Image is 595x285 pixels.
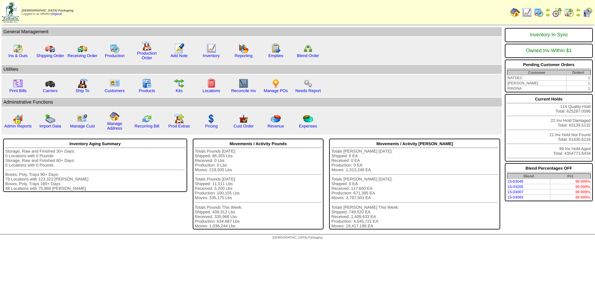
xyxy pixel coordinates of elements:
[2,2,19,23] img: zoroco-logo-small.webp
[202,88,220,93] a: Locations
[77,43,87,53] img: truck2.gif
[13,43,23,53] img: calendarinout.gif
[5,140,185,148] div: Inventory Aging Summary
[5,149,185,191] div: Storage, Raw and Finished 30+ Days: 0 Locations with 0 Pounds Storage, Raw and Finished 60+ Days:...
[235,53,253,58] a: Reporting
[77,78,87,88] img: factory2.gif
[272,236,322,239] span: [DEMOGRAPHIC_DATA] Packaging
[174,78,184,88] img: workflow.gif
[142,41,152,51] img: factory.gif
[552,7,562,17] img: calendarblend.gif
[507,75,566,81] td: NATDEC
[295,88,321,93] a: Needs Report
[534,7,544,17] img: calendarprod.gif
[168,124,190,128] a: Prod Extras
[507,164,591,172] div: Blend Percentages OFF
[39,124,61,128] a: Import Data
[545,7,550,12] img: arrowleft.gif
[68,53,97,58] a: Receiving Order
[522,7,532,17] img: line_graph.gif
[206,114,216,124] img: dollar.gif
[507,29,591,41] div: Inventory In Sync
[205,124,218,128] a: Pricing
[271,43,281,53] img: workorder.gif
[267,124,284,128] a: Revenue
[142,114,152,124] img: reconcile.gif
[507,86,566,91] td: RINSNA
[264,88,288,93] a: Manage POs
[139,88,155,93] a: Products
[331,140,498,148] div: Movements / Activity [PERSON_NAME]
[566,75,590,81] td: 1
[2,98,502,107] td: Adminstrative Functions
[550,195,590,200] td: 99.999%
[564,7,574,17] img: calendarinout.gif
[545,12,550,17] img: arrowright.gif
[76,88,89,93] a: Ship To
[550,179,590,184] td: 99.999%
[2,27,502,36] td: General Management
[303,43,313,53] img: network.png
[303,114,313,124] img: pie_chart2.png
[105,53,125,58] a: Production
[9,88,27,93] a: Print Bills
[268,53,283,58] a: Empties
[508,190,523,194] a: 15-03007
[303,78,313,88] img: workflow.png
[22,9,73,16] span: Logged in as Mfetters
[110,111,120,121] img: home.gif
[206,43,216,53] img: line_graph.gif
[271,78,281,88] img: po.png
[174,114,184,124] img: prodextras.gif
[110,78,120,88] img: customers.gif
[142,78,152,88] img: cabinet.gif
[507,61,591,69] div: Pending Customer Orders
[231,88,256,93] a: Reconcile Inv
[508,179,523,184] a: 15-03045
[550,189,590,195] td: 99.999%
[206,78,216,88] img: locations.gif
[507,95,591,103] div: Current Holds
[51,12,62,16] a: (logout)
[297,53,319,58] a: Blend Order
[43,88,57,93] a: Carriers
[299,124,317,128] a: Expenses
[576,7,581,12] img: arrowleft.gif
[507,70,566,75] th: Customer
[13,114,23,124] img: graph2.png
[70,124,95,128] a: Manage Cust
[507,45,591,57] div: Owned Inv Within $1
[550,184,590,189] td: 99.998%
[508,185,523,189] a: 15-03205
[505,94,593,162] div: 114 Quality Hold Total: 625287.0096 22 Inv Hold Damaged Total: 63139.5132 21 Inv Hold Not Found T...
[13,78,23,88] img: invoice2.gif
[566,81,590,86] td: 1
[195,149,322,228] div: Totals Pounds [DATE]: Shipped: 86,355 Lbs Received: 0 Lbs Production: 0 Lbs Moves: 219,935 Lbs To...
[137,51,157,60] a: Production Order
[239,43,249,53] img: graph.gif
[110,43,120,53] img: calendarprod.gif
[203,53,220,58] a: Inventory
[4,124,32,128] a: Admin Reports
[8,53,28,58] a: Ins & Outs
[45,114,55,124] img: import.gif
[77,114,88,124] img: managecust.png
[195,140,322,148] div: Movements / Activity Pounds
[566,86,590,91] td: 1
[233,124,253,128] a: Cust Order
[507,81,566,86] td: [PERSON_NAME]
[331,149,498,228] div: Totals [PERSON_NAME] [DATE]: Shipped: 0 EA Received: 0 EA Production: 0 EA Moves: 1,313,248 EA To...
[2,65,502,74] td: Utilities
[239,78,249,88] img: line_graph2.gif
[174,43,184,53] img: orders.gif
[508,195,523,199] a: 15-03083
[176,88,183,93] a: Kits
[507,174,550,179] th: Blend
[134,124,159,128] a: Recurring Bill
[576,12,581,17] img: arrowright.gif
[566,70,590,75] th: Order#
[550,174,590,179] th: Pct
[45,78,55,88] img: truck3.gif
[583,7,593,17] img: calendarcustomer.gif
[105,88,125,93] a: Customers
